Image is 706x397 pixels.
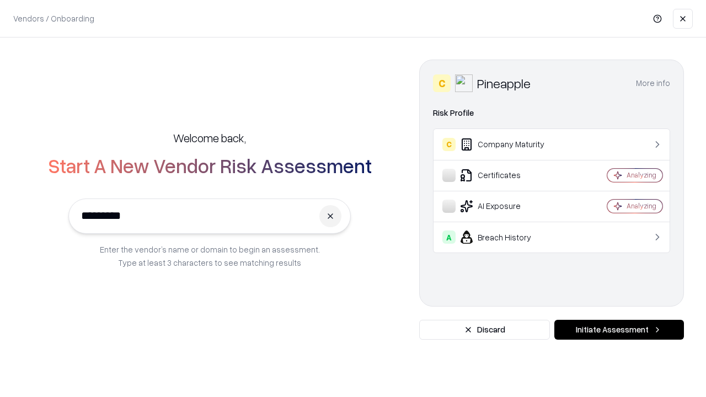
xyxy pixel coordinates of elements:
[477,74,531,92] div: Pineapple
[627,170,656,180] div: Analyzing
[48,154,372,176] h2: Start A New Vendor Risk Assessment
[100,243,320,269] p: Enter the vendor’s name or domain to begin an assessment. Type at least 3 characters to see match...
[433,106,670,120] div: Risk Profile
[442,230,456,244] div: A
[636,73,670,93] button: More info
[455,74,473,92] img: Pineapple
[442,169,574,182] div: Certificates
[442,230,574,244] div: Breach History
[173,130,246,146] h5: Welcome back,
[627,201,656,211] div: Analyzing
[442,138,574,151] div: Company Maturity
[554,320,684,340] button: Initiate Assessment
[442,138,456,151] div: C
[442,200,574,213] div: AI Exposure
[433,74,451,92] div: C
[419,320,550,340] button: Discard
[13,13,94,24] p: Vendors / Onboarding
